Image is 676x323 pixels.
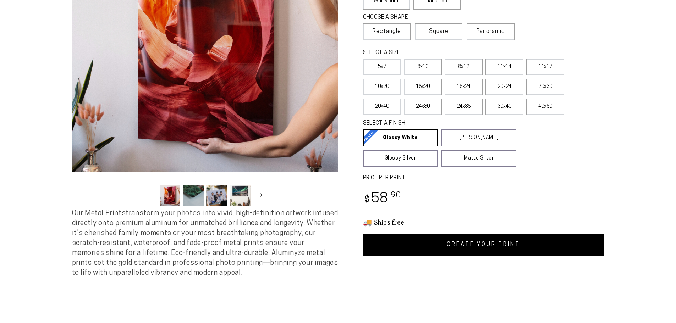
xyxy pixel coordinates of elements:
[373,27,401,36] span: Rectangle
[445,79,483,95] label: 16x24
[230,185,251,206] button: Load image 4 in gallery view
[526,59,564,75] label: 11x17
[363,150,438,167] a: Glossy Silver
[363,79,401,95] label: 10x20
[485,99,523,115] label: 30x40
[363,49,505,57] legend: SELECT A SIZE
[429,27,449,36] span: Square
[404,79,442,95] label: 16x20
[364,195,370,205] span: $
[445,99,483,115] label: 24x36
[441,129,516,146] a: [PERSON_NAME]
[363,217,604,227] h3: 🚚 Ships free
[206,185,227,206] button: Load image 3 in gallery view
[477,29,505,34] span: Panoramic
[363,174,604,182] label: PRICE PER PRINT
[485,79,523,95] label: 20x24
[363,192,402,206] bdi: 58
[142,188,157,203] button: Slide left
[485,59,523,75] label: 11x14
[526,79,564,95] label: 20x30
[441,150,516,167] a: Matte Silver
[363,119,499,128] legend: SELECT A FINISH
[404,59,442,75] label: 8x10
[253,188,269,203] button: Slide right
[404,99,442,115] label: 24x30
[363,234,604,256] a: CREATE YOUR PRINT
[445,59,483,75] label: 8x12
[363,129,438,146] a: Glossy White
[159,185,181,206] button: Load image 1 in gallery view
[363,59,401,75] label: 5x7
[526,99,564,115] label: 40x60
[363,99,401,115] label: 20x40
[72,210,338,277] span: Our Metal Prints transform your photos into vivid, high-definition artwork infused directly onto ...
[363,13,455,22] legend: CHOOSE A SHAPE
[389,191,401,200] sup: .90
[183,185,204,206] button: Load image 2 in gallery view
